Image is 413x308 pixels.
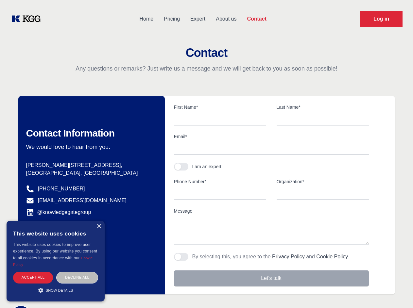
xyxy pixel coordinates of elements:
[13,242,97,260] span: This website uses cookies to improve user experience. By using our website you consent to all coo...
[10,14,46,24] a: KOL Knowledge Platform: Talk to Key External Experts (KEE)
[192,163,222,170] div: I am an expert
[26,169,154,177] p: [GEOGRAPHIC_DATA], [GEOGRAPHIC_DATA]
[26,161,154,169] p: [PERSON_NAME][STREET_ADDRESS],
[360,11,403,27] a: Request Demo
[192,253,350,261] p: By selecting this, you agree to the and .
[174,133,369,140] label: Email*
[26,143,154,151] p: We would love to hear from you.
[38,185,85,193] a: [PHONE_NUMBER]
[174,178,266,185] label: Phone Number*
[13,256,93,267] a: Cookie Policy
[13,272,53,283] div: Accept all
[380,277,413,308] iframe: Chat Widget
[8,46,405,59] h2: Contact
[277,104,369,110] label: Last Name*
[185,10,211,27] a: Expert
[211,10,242,27] a: About us
[277,178,369,185] label: Organization*
[46,288,73,292] span: Show details
[174,208,369,214] label: Message
[174,270,369,286] button: Let's talk
[38,197,127,204] a: [EMAIL_ADDRESS][DOMAIN_NAME]
[26,208,91,216] a: @knowledgegategroup
[13,287,98,293] div: Show details
[134,10,159,27] a: Home
[174,104,266,110] label: First Name*
[26,127,154,139] h2: Contact Information
[96,224,101,229] div: Close
[8,65,405,73] p: Any questions or remarks? Just write us a message and we will get back to you as soon as possible!
[242,10,272,27] a: Contact
[316,254,348,259] a: Cookie Policy
[272,254,305,259] a: Privacy Policy
[13,226,98,241] div: This website uses cookies
[159,10,185,27] a: Pricing
[56,272,98,283] div: Decline all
